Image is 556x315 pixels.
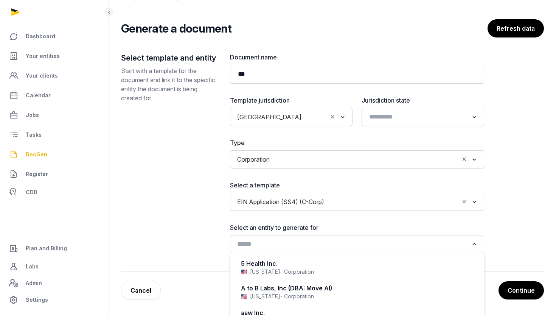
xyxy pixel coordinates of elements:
[305,112,327,122] input: Search for option
[26,244,67,253] span: Plan and Billing
[6,276,103,291] a: Admin
[26,150,47,159] span: DocGen
[235,112,303,122] span: [GEOGRAPHIC_DATA]
[6,165,103,183] a: Register
[234,153,480,166] div: Search for option
[6,86,103,104] a: Calendar
[26,262,39,271] span: Labs
[329,112,336,122] button: Clear Selected
[6,106,103,124] a: Jobs
[6,185,103,200] a: CDD
[230,138,484,147] label: Type
[234,195,480,209] div: Search for option
[6,126,103,144] a: Tasks
[26,130,42,139] span: Tasks
[26,295,48,304] span: Settings
[6,257,103,276] a: Labs
[6,145,103,164] a: DocGen
[488,19,544,37] button: Refresh data
[235,239,469,250] input: Search for option
[26,279,42,288] span: Admin
[26,32,55,41] span: Dashboard
[366,112,469,122] input: Search for option
[26,170,48,179] span: Register
[234,110,349,124] div: Search for option
[26,71,58,80] span: Your clients
[26,91,51,100] span: Calendar
[273,154,459,165] input: Search for option
[6,67,103,85] a: Your clients
[121,281,161,300] a: Cancel
[121,22,231,35] h2: Generate a document
[230,181,484,190] label: Select a template
[6,239,103,257] a: Plan and Billing
[230,223,484,232] label: Select an entity to generate for
[230,96,353,105] label: Template jurisdiction
[121,53,218,63] h2: Select template and entity
[499,281,544,299] button: Continue
[26,111,39,120] span: Jobs
[461,154,467,165] button: Clear Selected
[235,196,326,207] span: EIN Application (SS4) (C-Corp)
[6,27,103,45] a: Dashboard
[362,96,484,105] label: Jurisdiction state
[26,188,37,197] span: CDD
[121,66,218,103] p: Start with a template for the document and link it to the specific entity the document is being c...
[26,51,60,61] span: Your entities
[365,110,480,124] div: Search for option
[6,291,103,309] a: Settings
[235,154,272,165] span: Corporation
[234,237,480,251] div: Search for option
[230,53,484,62] label: Document name
[6,47,103,65] a: Your entities
[328,196,459,207] input: Search for option
[461,196,467,207] button: Clear Selected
